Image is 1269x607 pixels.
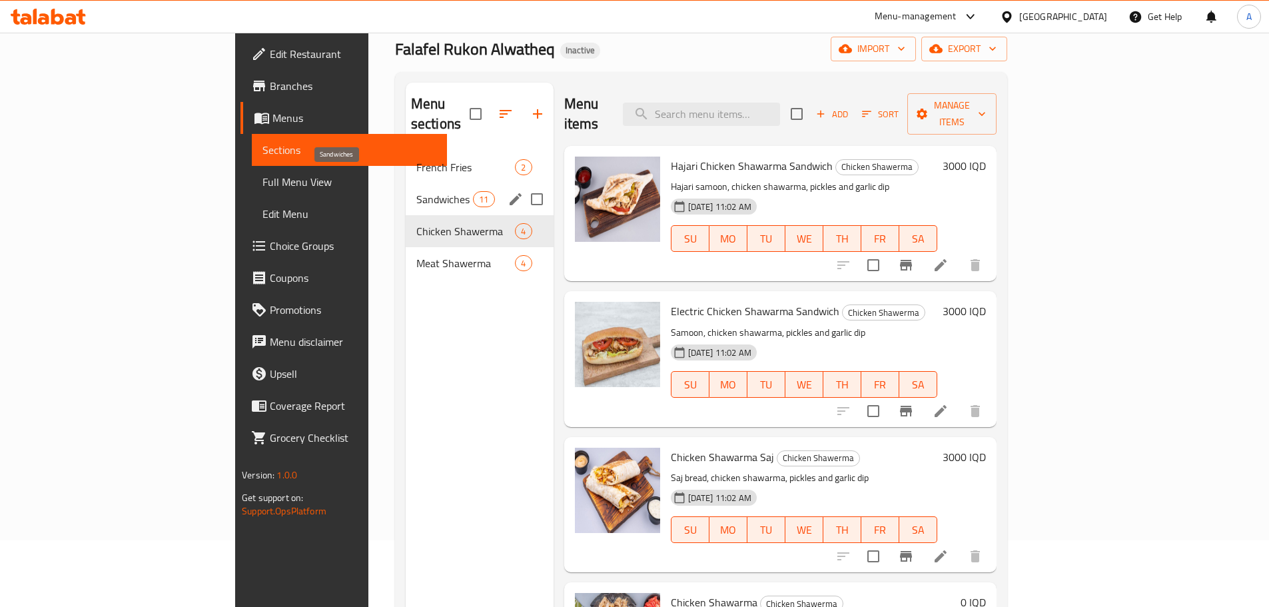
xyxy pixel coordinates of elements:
[516,225,531,238] span: 4
[270,366,436,382] span: Upsell
[861,225,899,252] button: FR
[867,375,894,394] span: FR
[240,294,447,326] a: Promotions
[671,225,709,252] button: SU
[416,255,516,271] span: Meat Shawerma
[875,9,957,25] div: Menu-management
[1019,9,1107,24] div: [GEOGRAPHIC_DATA]
[905,375,932,394] span: SA
[905,229,932,249] span: SA
[270,238,436,254] span: Choice Groups
[890,395,922,427] button: Branch-specific-item
[747,225,785,252] button: TU
[240,326,447,358] a: Menu disclaimer
[671,324,937,341] p: Samoon, chicken shawarma, pickles and garlic dip
[560,45,600,56] span: Inactive
[959,540,991,572] button: delete
[907,93,997,135] button: Manage items
[515,223,532,239] div: items
[918,97,986,131] span: Manage items
[671,371,709,398] button: SU
[575,448,660,533] img: Chicken Shawarma Saj
[671,179,937,195] p: Hajari samoon, chicken shawarma, pickles and garlic dip
[262,206,436,222] span: Edit Menu
[575,157,660,242] img: Hajari Chicken Shawarma Sandwich
[861,371,899,398] button: FR
[242,466,274,484] span: Version:
[715,229,742,249] span: MO
[671,156,833,176] span: Hajari Chicken Shawarma Sandwich
[932,41,997,57] span: export
[406,151,554,183] div: French Fries2
[240,230,447,262] a: Choice Groups
[777,450,860,466] div: Chicken Shawerma
[240,358,447,390] a: Upsell
[777,450,859,466] span: Chicken Shawerma
[867,229,894,249] span: FR
[785,225,823,252] button: WE
[829,229,856,249] span: TH
[1246,9,1252,24] span: A
[899,371,937,398] button: SA
[867,520,894,540] span: FR
[959,395,991,427] button: delete
[862,107,899,122] span: Sort
[671,447,774,467] span: Chicken Shawarma Saj
[270,334,436,350] span: Menu disclaimer
[416,191,473,207] span: Sandwiches
[252,134,447,166] a: Sections
[791,229,818,249] span: WE
[933,257,949,273] a: Edit menu item
[943,157,986,175] h6: 3000 IQD
[575,302,660,387] img: Electric Chicken Shawarma Sandwich
[753,375,780,394] span: TU
[240,262,447,294] a: Coupons
[823,225,861,252] button: TH
[835,159,919,175] div: Chicken Shawerma
[943,302,986,320] h6: 3000 IQD
[242,502,326,520] a: Support.OpsPlatform
[890,540,922,572] button: Branch-specific-item
[785,516,823,543] button: WE
[823,371,861,398] button: TH
[240,38,447,70] a: Edit Restaurant
[516,161,531,174] span: 2
[683,492,757,504] span: [DATE] 11:02 AM
[270,270,436,286] span: Coupons
[506,189,526,209] button: edit
[859,397,887,425] span: Select to update
[921,37,1007,61] button: export
[747,371,785,398] button: TU
[811,104,853,125] span: Add item
[406,146,554,285] nav: Menu sections
[270,430,436,446] span: Grocery Checklist
[262,142,436,158] span: Sections
[890,249,922,281] button: Branch-specific-item
[623,103,780,126] input: search
[829,520,856,540] span: TH
[240,422,447,454] a: Grocery Checklist
[270,46,436,62] span: Edit Restaurant
[416,223,516,239] span: Chicken Shawerma
[240,390,447,422] a: Coverage Report
[859,542,887,570] span: Select to update
[406,215,554,247] div: Chicken Shawerma4
[823,516,861,543] button: TH
[677,375,704,394] span: SU
[709,516,747,543] button: MO
[753,229,780,249] span: TU
[715,375,742,394] span: MO
[829,375,856,394] span: TH
[671,470,937,486] p: Saj bread, chicken shawarma, pickles and garlic dip
[683,201,757,213] span: [DATE] 11:02 AM
[959,249,991,281] button: delete
[516,257,531,270] span: 4
[811,104,853,125] button: Add
[671,516,709,543] button: SU
[270,302,436,318] span: Promotions
[395,34,555,64] span: Falafel Rukon Alwatheq
[753,520,780,540] span: TU
[791,375,818,394] span: WE
[671,301,839,321] span: Electric Chicken Shawarma Sandwich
